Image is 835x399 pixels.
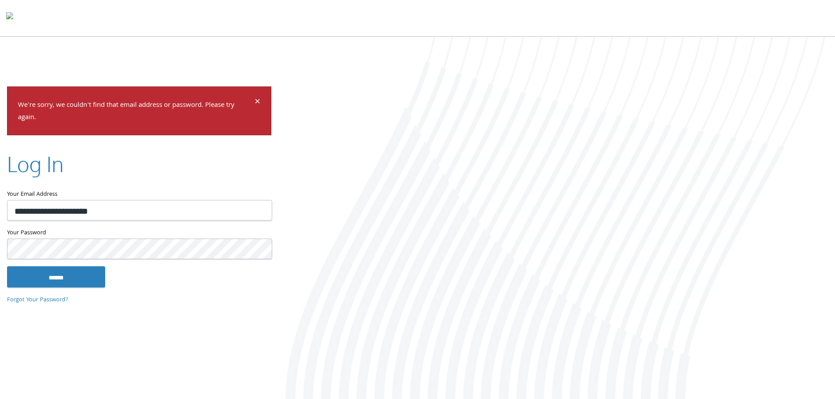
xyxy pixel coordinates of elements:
[18,99,253,124] p: We're sorry, we couldn't find that email address or password. Please try again.
[7,228,271,239] label: Your Password
[7,149,64,179] h2: Log In
[255,97,260,108] button: Dismiss alert
[7,295,68,304] a: Forgot Your Password?
[6,9,13,27] img: todyl-logo-dark.svg
[255,94,260,111] span: ×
